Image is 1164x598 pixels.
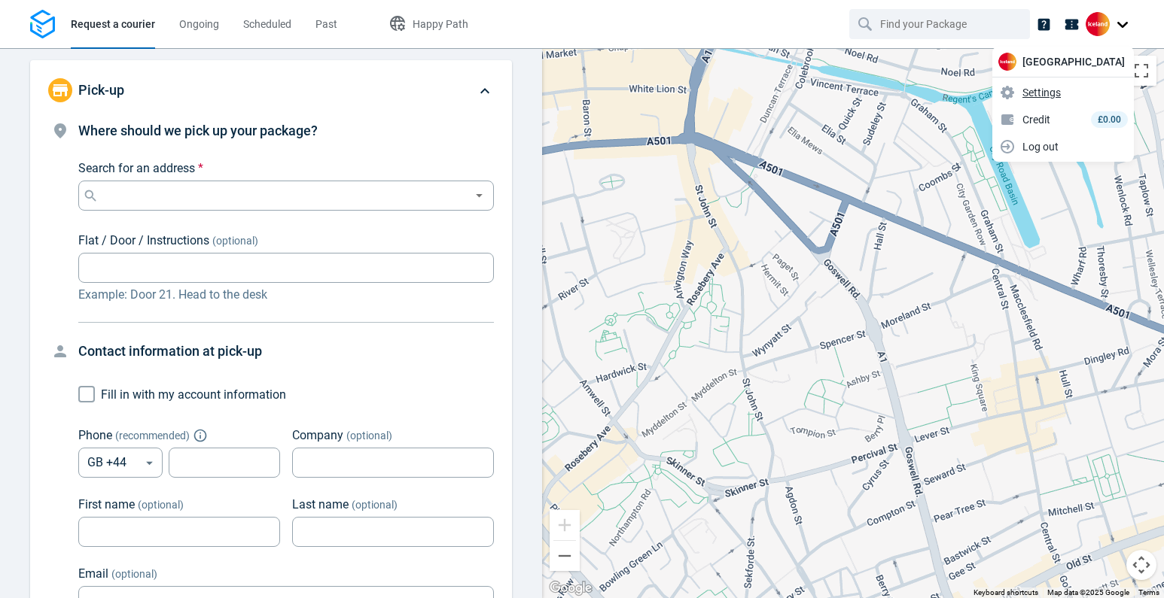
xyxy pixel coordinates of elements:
[78,82,124,98] span: Pick-up
[78,233,209,247] span: Flat / Door / Instructions
[30,60,512,120] div: Pick-up
[1022,112,1050,128] span: Credit
[1022,139,1059,155] span: Log out
[992,50,1134,77] div: [GEOGRAPHIC_DATA]
[880,10,1002,38] input: Find your Package
[346,430,392,442] span: (optional)
[974,587,1038,598] button: Keyboard shortcuts
[196,431,205,440] button: Explain "Recommended"
[546,578,596,598] a: Open this area in Google Maps (opens a new window)
[292,497,349,511] span: Last name
[78,161,195,175] span: Search for an address
[71,18,155,30] span: Request a courier
[243,18,291,30] span: Scheduled
[413,18,468,30] span: Happy Path
[78,497,135,511] span: First name
[78,448,163,478] div: GB +44
[78,428,112,442] span: Phone
[998,138,1016,156] img: Icon
[998,111,1016,129] img: Icon
[179,18,219,30] span: Ongoing
[138,499,184,511] span: (optional)
[1047,588,1129,596] span: Map data ©2025 Google
[1022,85,1061,101] span: Settings
[115,430,190,442] span: ( recommended )
[101,387,286,402] span: Fill in with my account information
[78,123,318,138] span: Where should we pick up your package?
[78,286,494,304] p: Example: Door 21. Head to the desk
[998,53,1016,71] img: Icon
[30,10,55,39] img: Logo
[1138,588,1159,596] a: Terms
[1126,56,1156,86] button: Toggle fullscreen view
[998,83,1016,102] img: Icon
[550,541,580,571] button: Zoom out
[78,341,494,362] h4: Contact information at pick-up
[352,499,398,511] span: (optional)
[315,18,337,30] span: Past
[550,510,580,540] button: Zoom in
[1126,550,1156,580] button: Map camera controls
[292,428,343,442] span: Company
[546,578,596,598] img: Google
[1098,114,1121,125] span: £0.00
[470,187,489,205] button: Open
[111,568,157,580] span: (optional)
[995,135,1131,159] button: Log out
[212,235,258,247] span: (optional)
[1086,12,1110,36] img: Client
[78,566,108,581] span: Email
